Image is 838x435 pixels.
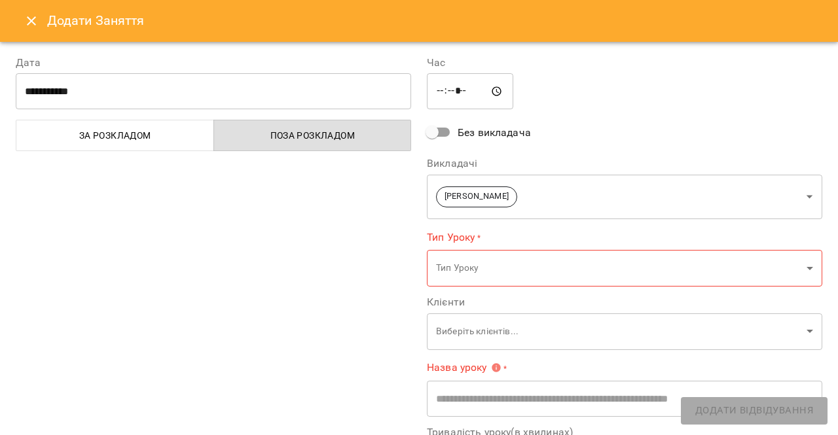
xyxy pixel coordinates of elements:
button: Close [16,5,47,37]
button: Поза розкладом [213,120,412,151]
label: Час [427,58,822,68]
div: [PERSON_NAME] [427,174,822,219]
div: Виберіть клієнтів... [427,313,822,350]
span: Поза розкладом [222,128,404,143]
div: Тип Уроку [427,250,822,287]
svg: Вкажіть назву уроку або виберіть клієнтів [491,362,501,373]
label: Дата [16,58,411,68]
span: Назва уроку [427,362,501,373]
h6: Додати Заняття [47,10,822,31]
p: Тип Уроку [436,262,801,275]
span: Без викладача [458,125,531,141]
span: За розкладом [24,128,206,143]
span: [PERSON_NAME] [437,190,517,203]
label: Клієнти [427,297,822,307]
label: Викладачі [427,158,822,169]
label: Тип Уроку [427,230,822,245]
button: За розкладом [16,120,214,151]
p: Виберіть клієнтів... [436,325,801,338]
